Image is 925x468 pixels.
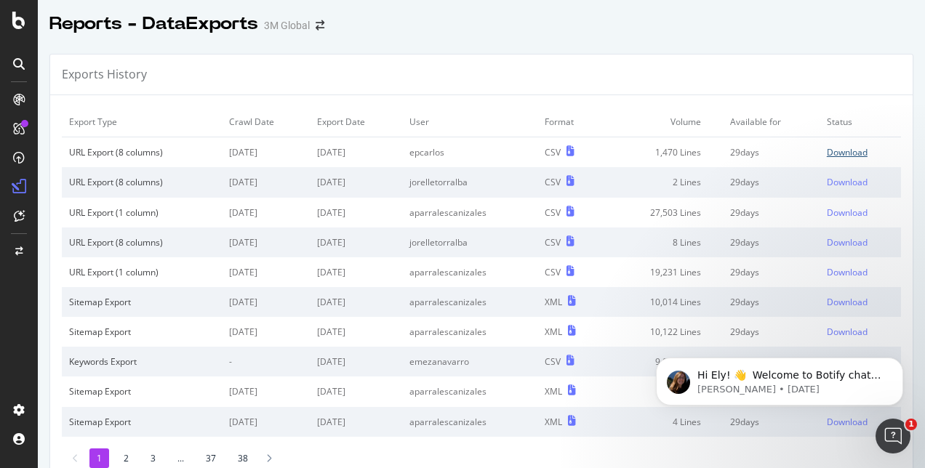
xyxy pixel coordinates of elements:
td: emezanavarro [402,347,537,376]
div: CSV [545,206,561,219]
div: XML [545,416,562,428]
td: 29 days [723,198,820,227]
div: Download [827,296,868,308]
td: 8 Lines [605,227,723,257]
td: 29 days [723,287,820,317]
iframe: Intercom notifications message [634,327,925,429]
td: aparralescanizales [402,407,537,437]
li: 2 [116,448,136,468]
li: 1 [89,448,109,468]
td: [DATE] [222,376,310,406]
div: XML [545,326,562,338]
td: Status [820,107,901,137]
div: Download [827,266,868,278]
td: 27,503 Lines [605,198,723,227]
div: Sitemap Export [69,326,215,338]
div: CSV [545,236,561,249]
td: [DATE] [222,317,310,347]
td: Format [537,107,605,137]
td: 29 days [723,227,820,257]
td: aparralescanizales [402,376,537,406]
a: Download [827,146,894,158]
li: 38 [231,448,255,468]
td: 4 Lines [605,407,723,437]
td: 10,014 Lines [605,287,723,317]
td: [DATE] [222,407,310,437]
div: Sitemap Export [69,296,215,308]
li: 37 [199,448,223,468]
td: [DATE] [222,257,310,287]
td: jorelletorralba [402,167,537,197]
td: [DATE] [310,137,402,168]
td: [DATE] [310,167,402,197]
iframe: Intercom live chat [876,419,910,453]
div: 3M Global [264,18,310,33]
div: URL Export (1 column) [69,206,215,219]
div: Sitemap Export [69,416,215,428]
div: CSV [545,176,561,188]
div: URL Export (8 columns) [69,146,215,158]
td: [DATE] [222,137,310,168]
td: aparralescanizales [402,257,537,287]
td: Export Type [62,107,222,137]
td: [DATE] [310,407,402,437]
td: aparralescanizales [402,198,537,227]
td: [DATE] [310,317,402,347]
td: 29 days [723,167,820,197]
td: 10,122 Lines [605,317,723,347]
a: Download [827,266,894,278]
li: 3 [143,448,163,468]
div: Download [827,236,868,249]
div: Sitemap Export [69,385,215,398]
td: [DATE] [222,198,310,227]
td: [DATE] [310,287,402,317]
td: Export Date [310,107,402,137]
a: Download [827,176,894,188]
td: jorelletorralba [402,227,537,257]
td: - [222,347,310,376]
td: epcarlos [402,137,537,168]
td: Crawl Date [222,107,310,137]
div: arrow-right-arrow-left [316,20,324,31]
span: 1 [905,419,917,430]
td: 29 days [723,137,820,168]
td: [DATE] [310,376,402,406]
li: ... [170,448,191,468]
div: CSV [545,355,561,368]
td: [DATE] [310,198,402,227]
div: URL Export (8 columns) [69,236,215,249]
div: CSV [545,146,561,158]
div: URL Export (1 column) [69,266,215,278]
div: Download [827,176,868,188]
div: Reports - DataExports [49,12,258,36]
div: XML [545,296,562,308]
td: aparralescanizales [402,317,537,347]
td: 9,034 Lines [605,347,723,376]
td: 29 days [723,257,820,287]
td: [DATE] [222,167,310,197]
td: 29 days [723,317,820,347]
div: Download [827,206,868,219]
div: CSV [545,266,561,278]
div: Download [827,326,868,338]
td: aparralescanizales [402,287,537,317]
td: User [402,107,537,137]
td: Volume [605,107,723,137]
div: Exports History [62,66,147,83]
td: [DATE] [222,287,310,317]
a: Download [827,206,894,219]
a: Download [827,296,894,308]
td: 2 Lines [605,167,723,197]
td: 19,231 Lines [605,257,723,287]
div: Download [827,146,868,158]
a: Download [827,236,894,249]
div: Keywords Export [69,355,215,368]
td: [DATE] [222,227,310,257]
div: XML [545,385,562,398]
td: [DATE] [310,227,402,257]
td: [DATE] [310,347,402,376]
